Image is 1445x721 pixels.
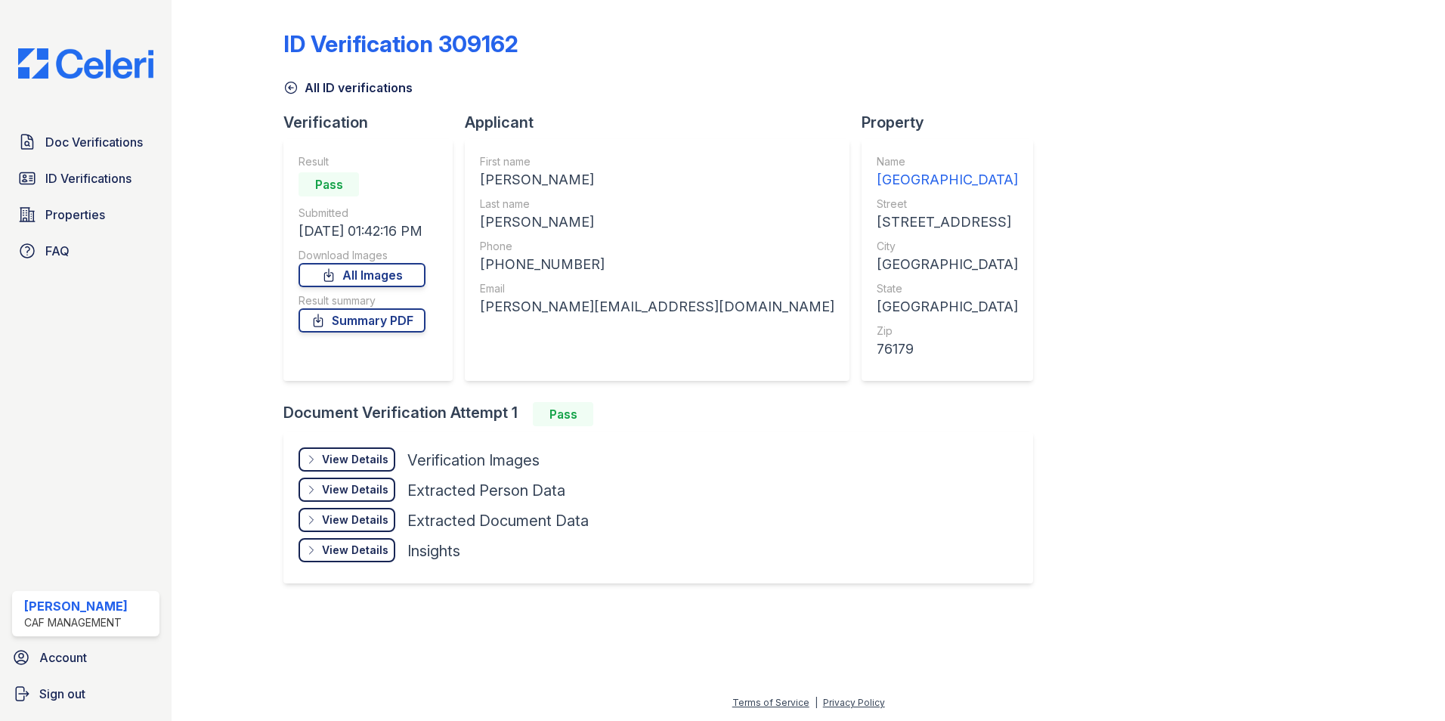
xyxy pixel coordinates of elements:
div: Document Verification Attempt 1 [283,402,1045,426]
div: Applicant [465,112,862,133]
span: Properties [45,206,105,224]
div: First name [480,154,834,169]
div: Pass [299,172,359,196]
iframe: chat widget [1382,661,1430,706]
span: FAQ [45,242,70,260]
div: Result [299,154,425,169]
div: Street [877,196,1018,212]
div: View Details [322,543,388,558]
a: Terms of Service [732,697,809,708]
div: View Details [322,482,388,497]
div: Extracted Document Data [407,510,589,531]
div: [GEOGRAPHIC_DATA] [877,254,1018,275]
div: Pass [533,402,593,426]
span: Doc Verifications [45,133,143,151]
div: [PERSON_NAME] [24,597,128,615]
a: Sign out [6,679,166,709]
div: Insights [407,540,460,562]
div: [PERSON_NAME][EMAIL_ADDRESS][DOMAIN_NAME] [480,296,834,317]
span: ID Verifications [45,169,132,187]
div: [PHONE_NUMBER] [480,254,834,275]
div: ID Verification 309162 [283,30,518,57]
a: Name [GEOGRAPHIC_DATA] [877,154,1018,190]
div: Verification Images [407,450,540,471]
a: Account [6,642,166,673]
div: [PERSON_NAME] [480,212,834,233]
span: Account [39,648,87,667]
div: | [815,697,818,708]
a: Properties [12,200,159,230]
div: View Details [322,452,388,467]
div: Property [862,112,1045,133]
div: Phone [480,239,834,254]
a: All ID verifications [283,79,413,97]
div: [GEOGRAPHIC_DATA] [877,296,1018,317]
div: [GEOGRAPHIC_DATA] [877,169,1018,190]
div: 76179 [877,339,1018,360]
div: Email [480,281,834,296]
div: Verification [283,112,465,133]
div: CAF Management [24,615,128,630]
div: View Details [322,512,388,528]
div: Submitted [299,206,425,221]
div: Download Images [299,248,425,263]
div: Zip [877,323,1018,339]
div: [DATE] 01:42:16 PM [299,221,425,242]
a: All Images [299,263,425,287]
img: CE_Logo_Blue-a8612792a0a2168367f1c8372b55b34899dd931a85d93a1a3d3e32e68fde9ad4.png [6,48,166,79]
div: Result summary [299,293,425,308]
div: State [877,281,1018,296]
a: Privacy Policy [823,697,885,708]
div: Name [877,154,1018,169]
div: Extracted Person Data [407,480,565,501]
a: ID Verifications [12,163,159,193]
a: Summary PDF [299,308,425,333]
div: Last name [480,196,834,212]
div: [STREET_ADDRESS] [877,212,1018,233]
div: City [877,239,1018,254]
span: Sign out [39,685,85,703]
div: [PERSON_NAME] [480,169,834,190]
a: Doc Verifications [12,127,159,157]
a: FAQ [12,236,159,266]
